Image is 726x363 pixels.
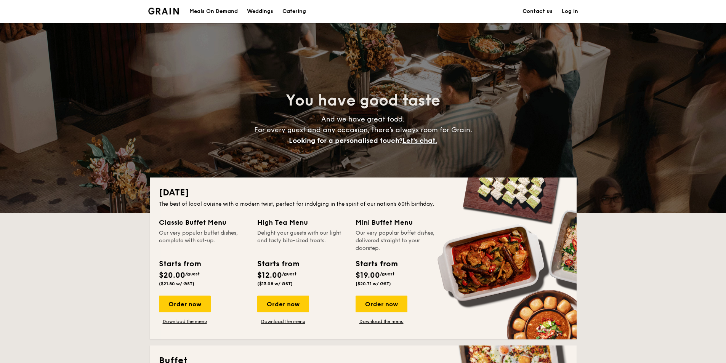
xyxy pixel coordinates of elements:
div: Starts from [356,258,397,270]
a: Download the menu [257,318,309,325]
div: Our very popular buffet dishes, complete with set-up. [159,229,248,252]
a: Download the menu [356,318,407,325]
span: $12.00 [257,271,282,280]
div: High Tea Menu [257,217,346,228]
span: $20.00 [159,271,185,280]
img: Grain [148,8,179,14]
h2: [DATE] [159,187,567,199]
span: /guest [185,271,200,277]
div: Mini Buffet Menu [356,217,445,228]
a: Logotype [148,8,179,14]
span: /guest [282,271,296,277]
div: Order now [356,296,407,312]
div: Starts from [257,258,299,270]
span: $19.00 [356,271,380,280]
div: Starts from [159,258,200,270]
span: Let's chat. [402,136,437,145]
div: Our very popular buffet dishes, delivered straight to your doorstep. [356,229,445,252]
a: Download the menu [159,318,211,325]
span: ($13.08 w/ GST) [257,281,293,286]
div: Delight your guests with our light and tasty bite-sized treats. [257,229,346,252]
div: Order now [257,296,309,312]
div: Classic Buffet Menu [159,217,248,228]
span: ($21.80 w/ GST) [159,281,194,286]
span: /guest [380,271,394,277]
div: Order now [159,296,211,312]
div: The best of local cuisine with a modern twist, perfect for indulging in the spirit of our nation’... [159,200,567,208]
span: ($20.71 w/ GST) [356,281,391,286]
